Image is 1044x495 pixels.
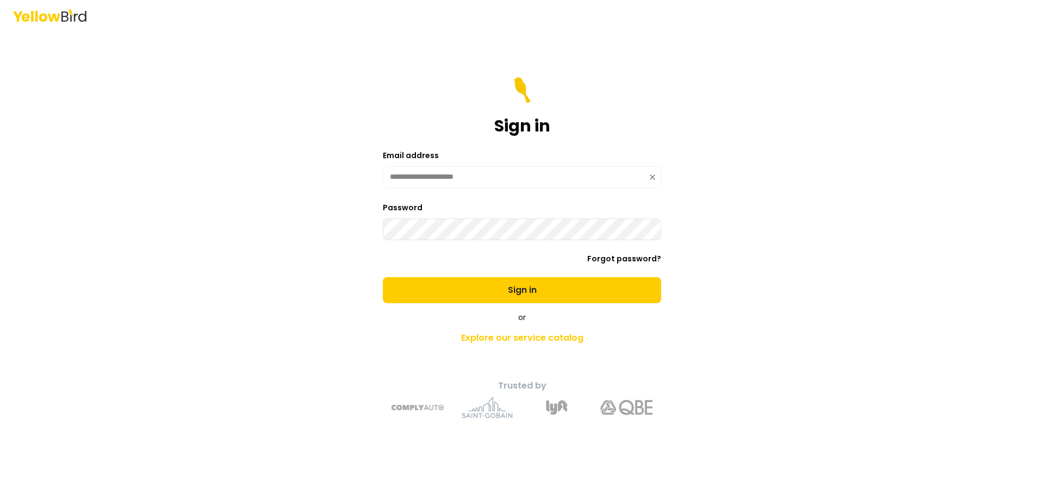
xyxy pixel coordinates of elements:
[383,150,439,161] label: Email address
[383,277,661,303] button: Sign in
[331,379,713,392] p: Trusted by
[587,253,661,264] a: Forgot password?
[331,327,713,349] a: Explore our service catalog
[383,202,422,213] label: Password
[494,116,550,136] h1: Sign in
[518,312,526,323] span: or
